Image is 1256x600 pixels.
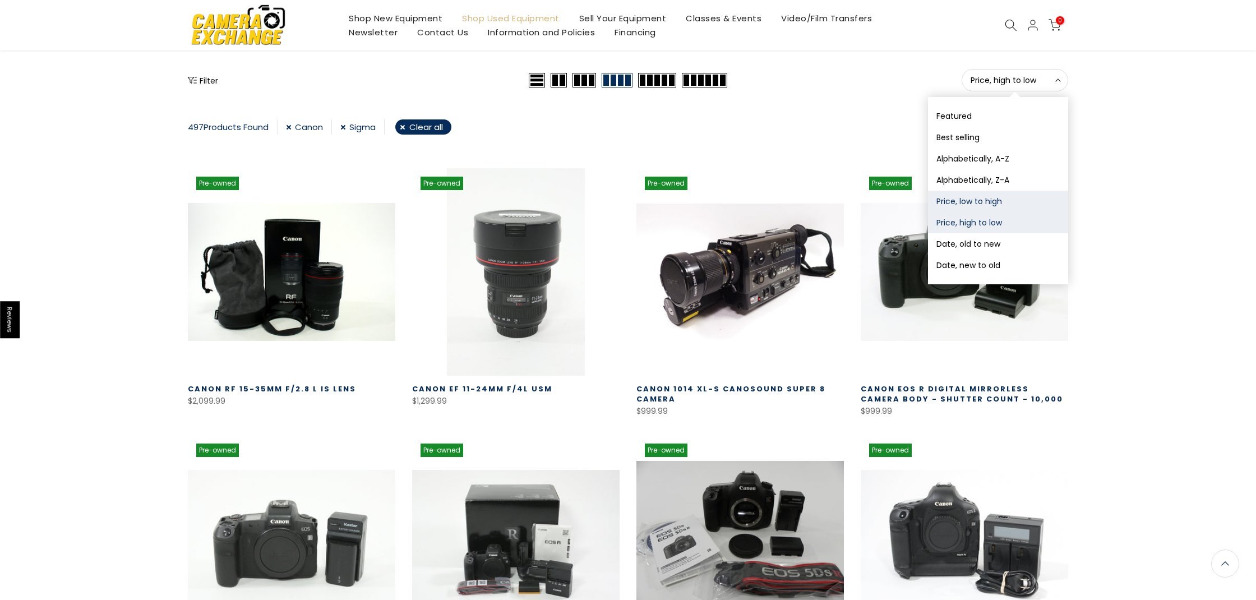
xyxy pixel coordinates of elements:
[1049,19,1061,31] a: 0
[412,384,552,394] a: Canon EF 11-24mm F/4L USM
[676,11,772,25] a: Classes & Events
[928,233,1068,255] button: Date, old to new
[339,11,452,25] a: Shop New Equipment
[188,75,218,86] button: Show filters
[928,127,1068,148] button: Best selling
[605,25,666,39] a: Financing
[928,169,1068,191] button: Alphabetically, Z-A
[861,404,1068,418] div: $999.99
[636,404,844,418] div: $999.99
[861,384,1063,404] a: Canon EOS R Digital Mirrorless Camera Body - Shutter count - 10,000
[928,105,1068,127] button: Featured
[412,394,620,408] div: $1,299.99
[408,25,478,39] a: Contact Us
[340,119,385,135] a: Sigma
[188,121,204,133] span: 497
[636,384,825,404] a: Canon 1014 XL-S Canosound Super 8 Camera
[772,11,882,25] a: Video/Film Transfers
[395,119,451,135] a: Clear all
[928,255,1068,276] button: Date, new to old
[928,191,1068,212] button: Price, low to high
[1056,16,1064,25] span: 0
[478,25,605,39] a: Information and Policies
[928,148,1068,169] button: Alphabetically, A-Z
[188,384,356,394] a: Canon RF 15-35mm F/2.8 L IS Lens
[962,69,1068,91] button: Price, high to low
[971,75,1059,85] span: Price, high to low
[452,11,570,25] a: Shop Used Equipment
[569,11,676,25] a: Sell Your Equipment
[928,212,1068,233] button: Price, high to low
[188,119,278,135] div: Products Found
[1211,550,1239,578] a: Back to the top
[188,394,395,408] div: $2,099.99
[339,25,408,39] a: Newsletter
[286,119,332,135] a: Canon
